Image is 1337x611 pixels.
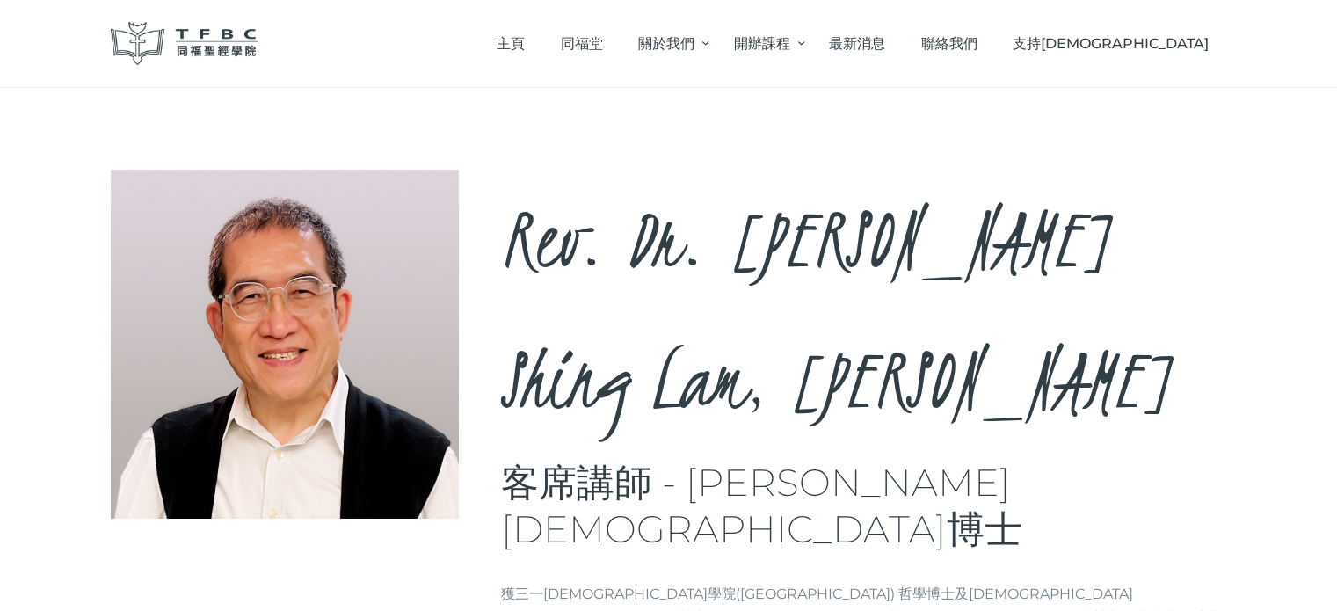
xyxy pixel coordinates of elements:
a: 關於我們 [621,18,716,69]
h3: 客席講師 - [PERSON_NAME][DEMOGRAPHIC_DATA]博士 [501,460,1227,554]
a: 同福堂 [542,18,621,69]
a: 聯絡我們 [903,18,995,69]
span: 最新消息 [829,35,885,52]
a: 最新消息 [811,18,904,69]
h2: Rev. Dr. [PERSON_NAME] Shing Lam, [PERSON_NAME] [501,170,1227,451]
img: 同福聖經學院 TFBC [111,22,258,65]
a: 支持[DEMOGRAPHIC_DATA] [995,18,1227,69]
span: 聯絡我們 [921,35,977,52]
span: 支持[DEMOGRAPHIC_DATA] [1013,35,1209,52]
span: 主頁 [497,35,525,52]
span: 開辦課程 [734,35,790,52]
img: Rev. Dr. Li Shing Lam, Derek [111,170,460,519]
a: 開辦課程 [716,18,810,69]
a: 主頁 [479,18,543,69]
span: 同福堂 [561,35,603,52]
span: 關於我們 [638,35,694,52]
